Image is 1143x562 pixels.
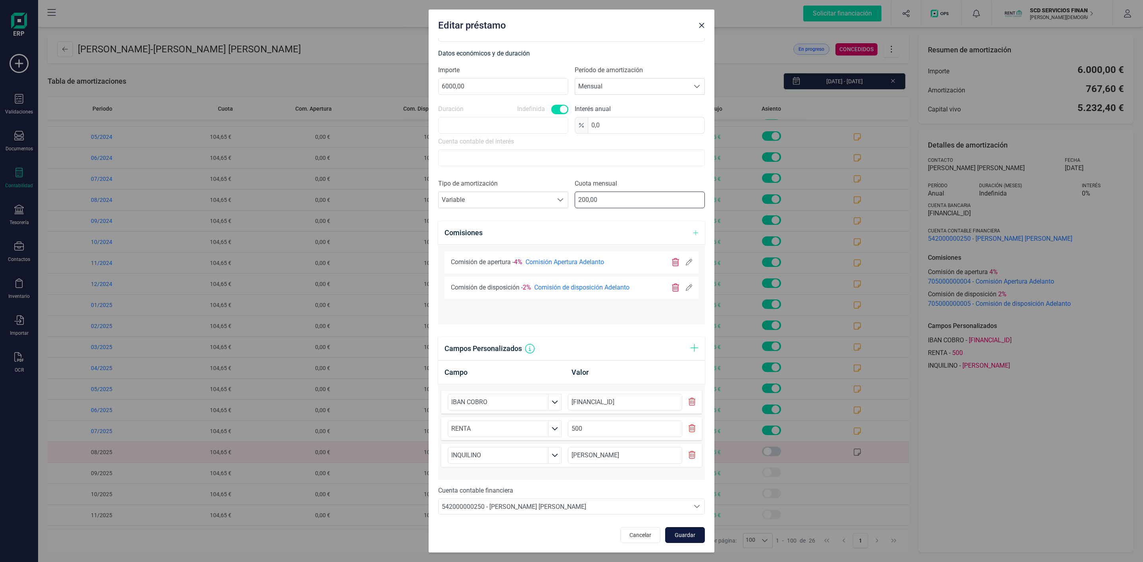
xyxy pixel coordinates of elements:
[523,283,531,292] span: 2%
[620,527,660,543] button: Cancelar
[517,104,545,114] label: Indefinida
[451,257,514,267] span: Comisión de apertura -
[575,179,705,188] label: Cuota mensual
[575,104,705,114] label: Interés anual
[439,192,553,208] span: Variable
[438,65,568,75] label: Importe
[438,48,705,59] h6: Datos económicos y de duración
[629,531,651,539] span: Cancelar
[438,137,514,146] label: Cuenta contable del interés
[448,447,548,464] input: Campo
[444,343,522,354] h6: Campos Personalizados
[534,283,665,292] span: Comisión de disposición Adelanto
[448,420,548,437] input: Campo
[444,367,571,378] h6: Campo
[448,394,548,410] input: Campo
[575,79,689,94] span: Mensual
[442,503,586,510] span: 542000000250 - [PERSON_NAME] [PERSON_NAME]
[435,16,695,32] div: Editar préstamo
[575,65,705,75] label: Período de amortización
[568,394,682,410] input: Valor
[674,531,696,539] span: Guardar
[438,486,513,495] label: Cuenta contable financiera
[665,527,705,543] button: Guardar
[525,257,665,267] span: Comisión Apertura Adelanto
[438,104,464,114] label: Duración
[514,257,522,267] span: 4%
[571,367,698,378] h6: Valor
[689,499,704,514] div: Seleccione una cuenta
[444,227,483,238] h6: Comisiones
[568,447,682,464] input: Valor
[438,179,568,188] label: Tipo de amortización
[568,420,682,437] input: Valor
[451,283,523,292] span: Comisión de disposición -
